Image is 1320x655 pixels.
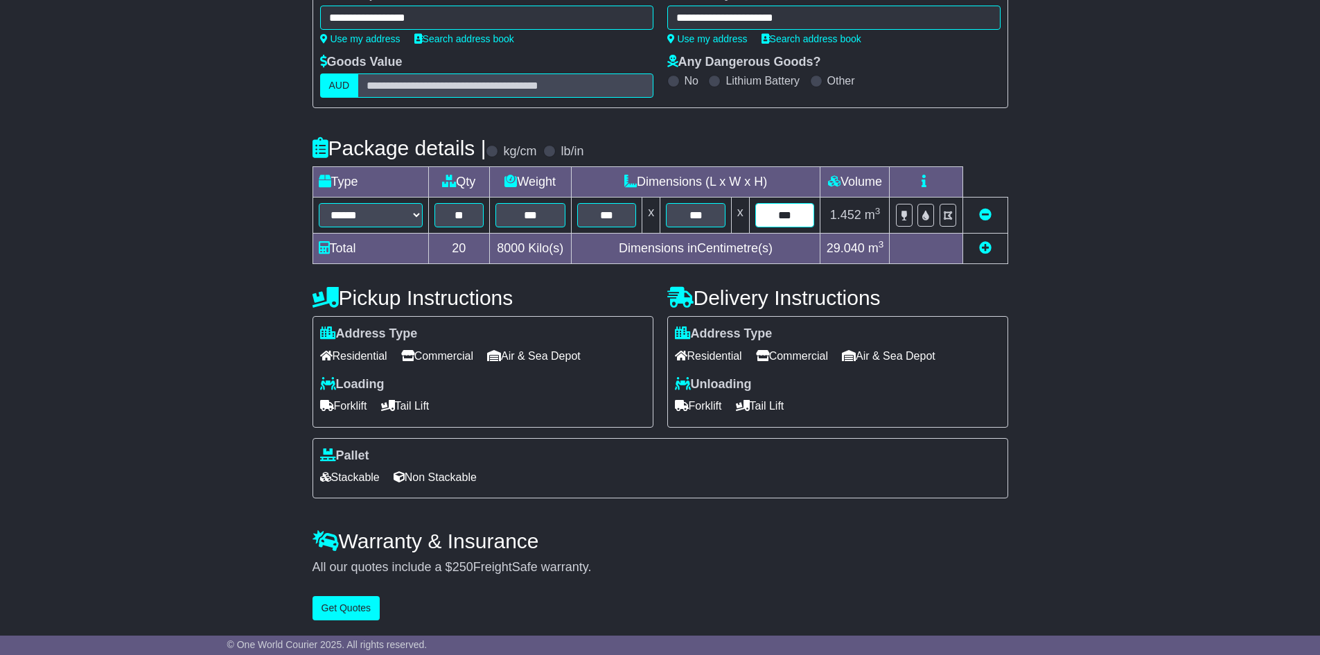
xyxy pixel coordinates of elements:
[428,234,489,264] td: 20
[827,74,855,87] label: Other
[675,345,742,367] span: Residential
[320,395,367,417] span: Forklift
[736,395,784,417] span: Tail Lift
[725,74,800,87] label: Lithium Battery
[667,286,1008,309] h4: Delivery Instructions
[762,33,861,44] a: Search address book
[820,167,890,198] td: Volume
[414,33,514,44] a: Search address book
[503,144,536,159] label: kg/cm
[865,208,881,222] span: m
[830,208,861,222] span: 1.452
[561,144,583,159] label: lb/in
[320,466,380,488] span: Stackable
[571,234,820,264] td: Dimensions in Centimetre(s)
[979,241,992,255] a: Add new item
[428,167,489,198] td: Qty
[320,33,401,44] a: Use my address
[452,560,473,574] span: 250
[667,33,748,44] a: Use my address
[675,377,752,392] label: Unloading
[313,234,428,264] td: Total
[320,448,369,464] label: Pallet
[313,596,380,620] button: Get Quotes
[313,167,428,198] td: Type
[667,55,821,70] label: Any Dangerous Goods?
[675,395,722,417] span: Forklift
[685,74,698,87] label: No
[675,326,773,342] label: Address Type
[313,560,1008,575] div: All our quotes include a $ FreightSafe warranty.
[731,198,749,234] td: x
[320,73,359,98] label: AUD
[571,167,820,198] td: Dimensions (L x W x H)
[394,466,477,488] span: Non Stackable
[979,208,992,222] a: Remove this item
[489,234,571,264] td: Kilo(s)
[320,377,385,392] label: Loading
[401,345,473,367] span: Commercial
[489,167,571,198] td: Weight
[497,241,525,255] span: 8000
[827,241,865,255] span: 29.040
[313,137,486,159] h4: Package details |
[320,345,387,367] span: Residential
[879,239,884,250] sup: 3
[875,206,881,216] sup: 3
[320,55,403,70] label: Goods Value
[642,198,660,234] td: x
[381,395,430,417] span: Tail Lift
[227,639,428,650] span: © One World Courier 2025. All rights reserved.
[320,326,418,342] label: Address Type
[756,345,828,367] span: Commercial
[487,345,581,367] span: Air & Sea Depot
[313,286,653,309] h4: Pickup Instructions
[868,241,884,255] span: m
[842,345,935,367] span: Air & Sea Depot
[313,530,1008,552] h4: Warranty & Insurance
